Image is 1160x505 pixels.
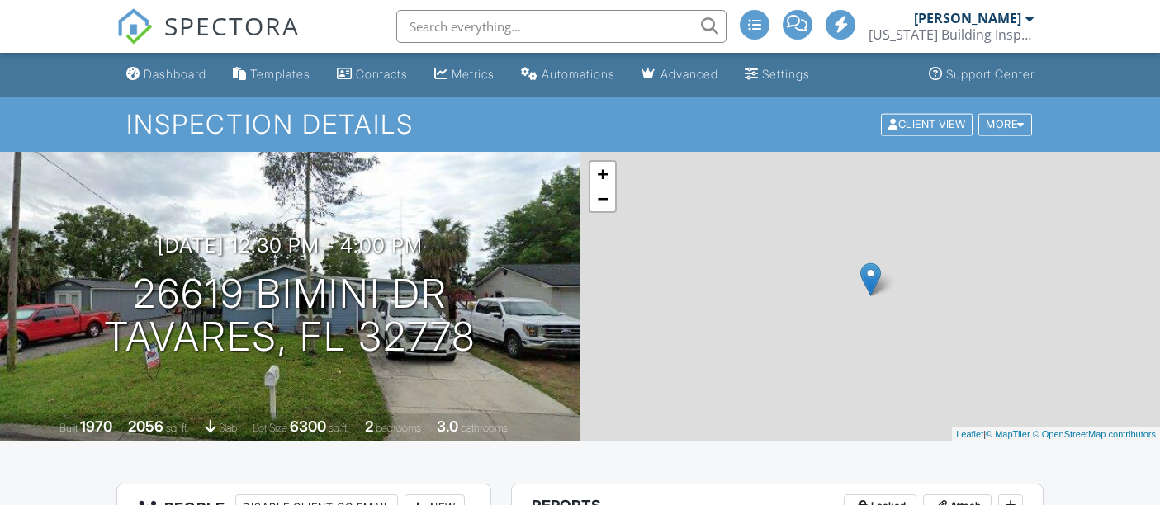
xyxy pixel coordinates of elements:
a: Zoom out [590,186,615,211]
h1: Inspection Details [126,110,1033,139]
input: Search everything... [396,10,727,43]
h1: 26619 Bimini Dr Tavares, FL 32778 [104,272,476,360]
a: Templates [226,59,317,90]
span: bathrooms [461,422,508,434]
a: SPECTORA [116,22,300,57]
div: 3.0 [437,418,458,435]
div: Dashboard [144,67,206,81]
h3: [DATE] 12:30 pm - 4:00 pm [158,234,423,257]
div: Florida Building Inspectorz [869,26,1034,43]
div: 2 [365,418,373,435]
img: The Best Home Inspection Software - Spectora [116,8,153,45]
span: Built [59,422,78,434]
a: Contacts [330,59,414,90]
a: Metrics [428,59,501,90]
div: Advanced [660,67,718,81]
div: [PERSON_NAME] [914,10,1021,26]
span: Lot Size [253,422,287,434]
span: bedrooms [376,422,421,434]
span: sq. ft. [166,422,189,434]
div: Templates [250,67,310,81]
span: sq.ft. [329,422,349,434]
a: Leaflet [956,429,983,439]
a: Dashboard [120,59,213,90]
div: 6300 [290,418,326,435]
div: Client View [881,113,973,135]
div: Contacts [356,67,408,81]
div: 2056 [128,418,163,435]
span: slab [219,422,237,434]
a: Zoom in [590,162,615,186]
div: Support Center [946,67,1035,81]
a: © MapTiler [986,429,1030,439]
div: 1970 [80,418,112,435]
a: Settings [738,59,817,90]
div: Metrics [452,67,495,81]
a: © OpenStreetMap contributors [1033,429,1156,439]
span: SPECTORA [164,8,300,43]
div: | [952,427,1160,441]
a: Support Center [922,59,1041,90]
div: Automations [542,67,615,81]
a: Client View [879,117,977,130]
a: Advanced [635,59,725,90]
a: Automations (Advanced) [514,59,622,90]
div: More [978,113,1032,135]
div: Settings [762,67,810,81]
